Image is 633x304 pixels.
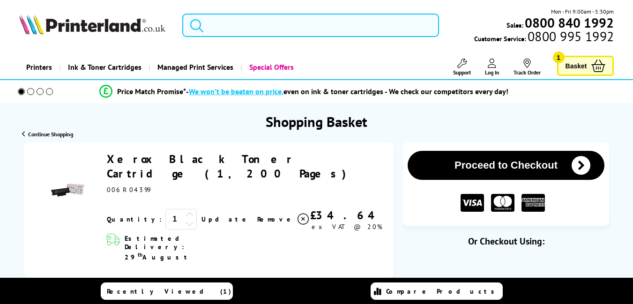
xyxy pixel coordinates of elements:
[149,55,240,79] a: Managed Print Services
[310,208,384,222] div: £34.64
[453,59,471,76] a: Support
[506,21,523,30] span: Sales:
[453,69,471,76] span: Support
[59,55,149,79] a: Ink & Toner Cartridges
[485,69,499,76] span: Log In
[19,14,171,37] a: Printerland Logo
[371,282,503,300] a: Compare Products
[491,194,514,212] img: MASTER CARD
[22,131,73,138] a: Continue Shopping
[523,18,614,27] a: 0800 840 1992
[107,185,150,194] span: 006R04399
[412,262,600,283] iframe: PayPal
[551,7,614,16] span: Mon - Fri 9:00am - 5:30pm
[107,215,162,223] span: Quantity:
[19,55,59,79] a: Printers
[525,14,614,31] b: 0800 840 1992
[186,87,508,96] div: - even on ink & toner cartridges - We check our competitors every day!
[51,174,84,207] img: Xerox Black Toner Cartridge (1,200 Pages)
[553,52,565,63] span: 1
[117,87,186,96] span: Price Match Promise*
[521,194,545,212] img: American Express
[19,14,165,35] img: Printerland Logo
[526,32,614,41] span: 0800 995 1992
[386,287,499,296] span: Compare Products
[257,212,310,226] a: Delete item from your basket
[125,234,216,261] span: Estimated Delivery: 29 August
[312,222,382,231] span: ex VAT @ 20%
[5,83,603,100] li: modal_Promise
[403,235,610,247] div: Or Checkout Using:
[461,194,484,212] img: VISA
[474,32,614,43] span: Customer Service:
[189,87,283,96] span: We won’t be beaten on price,
[408,151,605,180] button: Proceed to Checkout
[266,112,367,131] h1: Shopping Basket
[138,251,142,258] sup: th
[68,55,141,79] span: Ink & Toner Cartridges
[240,55,301,79] a: Special Offers
[28,131,73,138] span: Continue Shopping
[101,282,233,300] a: Recently Viewed (1)
[107,152,352,181] a: Xerox Black Toner Cartridge (1,200 Pages)
[514,59,541,76] a: Track Order
[107,287,231,296] span: Recently Viewed (1)
[557,56,614,76] a: Basket 1
[485,59,499,76] a: Log In
[257,215,294,223] span: Remove
[566,59,587,72] span: Basket
[201,215,250,223] a: Update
